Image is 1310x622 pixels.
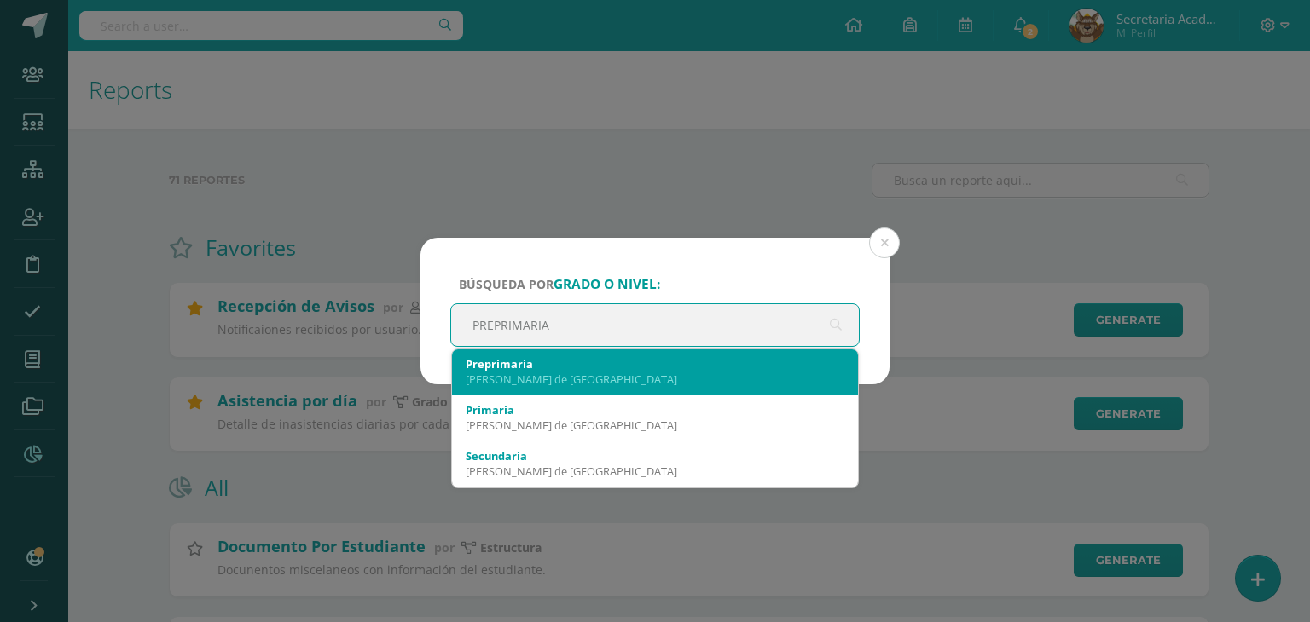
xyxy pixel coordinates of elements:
[451,304,859,346] input: ej. Primero primaria, etc.
[466,371,844,387] div: [PERSON_NAME] de [GEOGRAPHIC_DATA]
[466,356,844,371] div: Preprimaria
[466,402,844,418] div: Primaria
[466,448,844,464] div: Secundaria
[869,227,900,258] button: Close (Esc)
[466,418,844,433] div: [PERSON_NAME] de [GEOGRAPHIC_DATA]
[459,276,660,292] span: Búsqueda por
[554,275,660,293] strong: grado o nivel:
[466,464,844,479] div: [PERSON_NAME] de [GEOGRAPHIC_DATA]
